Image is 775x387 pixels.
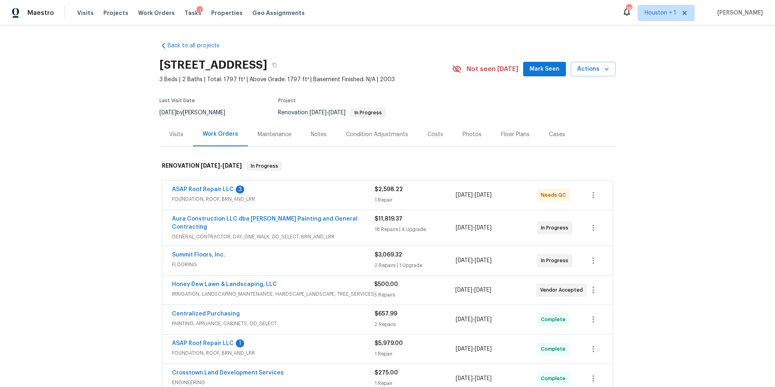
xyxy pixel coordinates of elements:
span: ENGINEERING [172,379,375,387]
span: Projects [103,9,128,17]
div: 2 Repairs | 1 Upgrade [375,261,456,269]
h6: RENOVATION [162,161,242,171]
span: 3 Beds | 2 Baths | Total: 1797 ft² | Above Grade: 1797 ft² | Basement Finished: N/A | 2003 [159,76,452,84]
span: [DATE] [456,192,473,198]
span: Visits [77,9,94,17]
div: 1 [197,6,203,14]
span: Vendor Accepted [540,286,586,294]
span: Project [278,98,296,103]
div: by [PERSON_NAME] [159,108,235,118]
div: 5 Repairs [374,291,455,299]
span: In Progress [541,257,572,265]
span: - [456,257,492,265]
span: Actions [577,64,609,74]
span: [DATE] [456,317,473,322]
span: [DATE] [456,225,473,231]
span: Work Orders [138,9,175,17]
span: Not seen [DATE] [467,65,518,73]
span: FLOORING [172,261,375,269]
span: Complete [541,345,569,353]
span: [DATE] [475,317,492,322]
a: Crosstown Land Development Services [172,370,284,376]
div: 18 Repairs | 4 Upgrade [375,225,456,233]
span: - [455,286,491,294]
span: [DATE] [310,110,327,116]
a: Aura Construction LLC dba [PERSON_NAME] Painting and General Contracting [172,216,358,230]
span: - [456,374,492,383]
div: Cases [549,130,565,139]
a: Honey Dew Lawn & Landscaping, LLC [172,282,277,287]
span: [DATE] [455,287,472,293]
span: - [456,345,492,353]
button: Actions [571,62,616,77]
div: RENOVATION [DATE]-[DATE]In Progress [159,153,616,179]
span: Houston + 1 [645,9,676,17]
div: 1 Repair [375,196,456,204]
div: Maintenance [258,130,291,139]
span: GENERAL_CONTRACTOR, DAY_ONE_WALK, OD_SELECT, BRN_AND_LRR [172,233,375,241]
span: [DATE] [456,258,473,263]
span: Mark Seen [530,64,559,74]
a: ASAP Roof Repair LLC [172,187,234,192]
div: Photos [463,130,482,139]
span: In Progress [351,110,385,115]
span: $500.00 [374,282,398,287]
span: FOUNDATION, ROOF, BRN_AND_LRR [172,349,375,357]
span: - [310,110,346,116]
span: [DATE] [475,346,492,352]
div: Notes [311,130,327,139]
span: FOUNDATION, ROOF, BRN_AND_LRR [172,195,375,203]
span: [DATE] [475,376,492,381]
span: $3,069.32 [375,252,402,258]
a: ASAP Roof Repair LLC [172,341,234,346]
div: Visits [169,130,183,139]
span: $657.99 [375,311,397,317]
span: [DATE] [456,346,473,352]
span: - [456,191,492,199]
span: Last Visit Date [159,98,195,103]
div: 2 Repairs [375,320,456,328]
span: [PERSON_NAME] [714,9,763,17]
span: - [456,224,492,232]
span: Properties [211,9,243,17]
span: [DATE] [329,110,346,116]
div: 1 Repair [375,350,456,358]
div: 1 [236,339,244,347]
span: - [201,163,242,168]
span: Geo Assignments [252,9,305,17]
span: PAINTING, APPLIANCE, CABINETS, OD_SELECT [172,320,375,328]
span: In Progress [247,162,281,170]
div: 3 [236,185,244,193]
span: $275.00 [375,370,398,376]
h2: [STREET_ADDRESS] [159,61,267,69]
div: Condition Adjustments [346,130,408,139]
span: [DATE] [222,163,242,168]
div: Costs [427,130,443,139]
div: 18 [626,5,632,13]
span: - [456,315,492,324]
span: [DATE] [201,163,220,168]
span: [DATE] [475,225,492,231]
span: [DATE] [475,192,492,198]
a: Back to all projects [159,42,237,50]
span: [DATE] [456,376,473,381]
span: In Progress [541,224,572,232]
div: Work Orders [203,130,238,138]
a: Centralized Purchasing [172,311,240,317]
span: $2,598.22 [375,187,403,192]
div: Floor Plans [501,130,530,139]
span: Needs QC [541,191,569,199]
span: [DATE] [159,110,176,116]
span: Complete [541,315,569,324]
button: Copy Address [267,58,282,72]
span: Tasks [184,10,201,16]
span: $11,819.37 [375,216,402,222]
span: $5,979.00 [375,341,403,346]
span: Complete [541,374,569,383]
span: [DATE] [474,287,491,293]
a: Summit Floors, Inc. [172,252,225,258]
span: Renovation [278,110,386,116]
button: Mark Seen [523,62,566,77]
span: IRRIGATION, LANDSCAPING_MAINTENANCE, HARDSCAPE_LANDSCAPE, TREE_SERVICES [172,290,374,298]
span: Maestro [27,9,54,17]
